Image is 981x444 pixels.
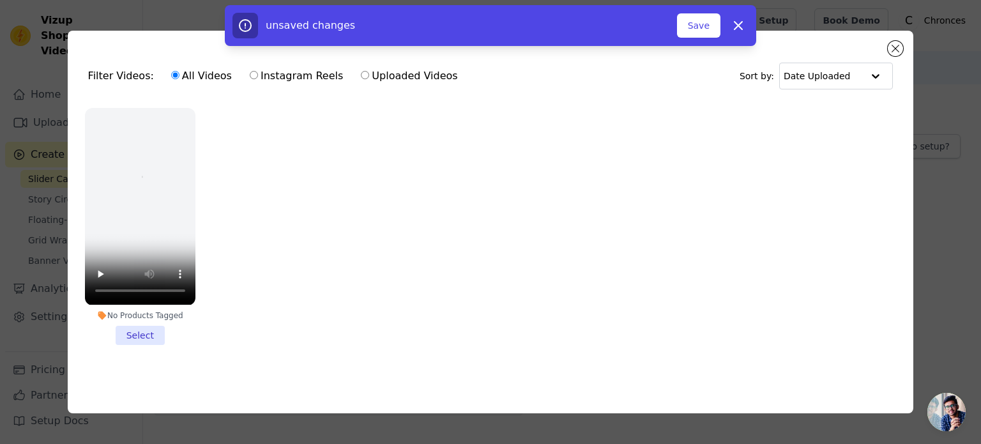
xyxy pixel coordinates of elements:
div: No Products Tagged [85,310,195,321]
label: Instagram Reels [249,68,344,84]
button: Close modal [888,41,903,56]
div: Sort by: [740,63,894,89]
a: Ouvrir le chat [927,393,966,431]
label: All Videos [171,68,232,84]
span: unsaved changes [266,19,355,31]
label: Uploaded Videos [360,68,458,84]
div: Filter Videos: [88,61,465,91]
button: Save [677,13,720,38]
